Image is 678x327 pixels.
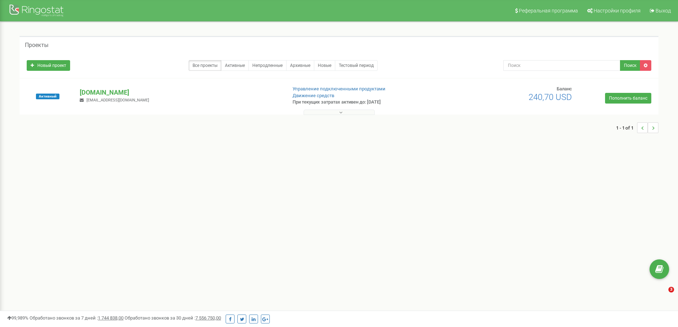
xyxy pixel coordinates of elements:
[503,60,620,71] input: Поиск
[529,92,572,102] span: 240,70 USD
[86,98,149,102] span: [EMAIL_ADDRESS][DOMAIN_NAME]
[519,8,578,14] span: Реферальная программа
[594,8,641,14] span: Настройки профиля
[293,86,385,91] a: Управление подключенными продуктами
[293,93,334,98] a: Движение средств
[335,60,378,71] a: Тестовый период
[656,8,671,14] span: Выход
[7,315,28,321] span: 99,989%
[195,315,221,321] u: 7 556 750,00
[616,115,658,140] nav: ...
[25,42,48,48] h5: Проекты
[616,122,637,133] span: 1 - 1 of 1
[620,60,640,71] button: Поиск
[125,315,221,321] span: Обработано звонков за 30 дней :
[314,60,335,71] a: Новые
[36,94,59,99] span: Активный
[668,287,674,292] span: 3
[189,60,221,71] a: Все проекты
[80,88,281,97] p: [DOMAIN_NAME]
[98,315,123,321] u: 1 744 838,00
[654,287,671,304] iframe: Intercom live chat
[557,86,572,91] span: Баланс
[605,93,651,104] a: Пополнить баланс
[293,99,441,106] p: При текущих затратах активен до: [DATE]
[30,315,123,321] span: Обработано звонков за 7 дней :
[27,60,70,71] a: Новый проект
[286,60,314,71] a: Архивные
[221,60,249,71] a: Активные
[248,60,287,71] a: Непродленные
